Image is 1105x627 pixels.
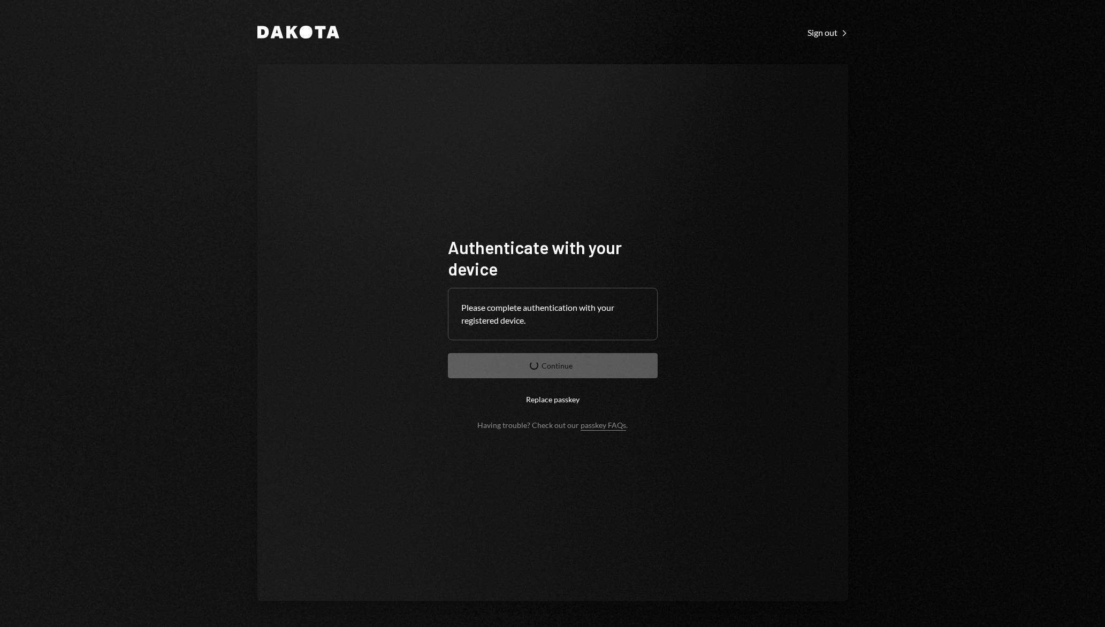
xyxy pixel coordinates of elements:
[448,387,658,412] button: Replace passkey
[477,420,628,430] div: Having trouble? Check out our .
[448,236,658,279] h1: Authenticate with your device
[807,26,848,38] a: Sign out
[581,420,626,431] a: passkey FAQs
[461,301,644,327] div: Please complete authentication with your registered device.
[807,27,848,38] div: Sign out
